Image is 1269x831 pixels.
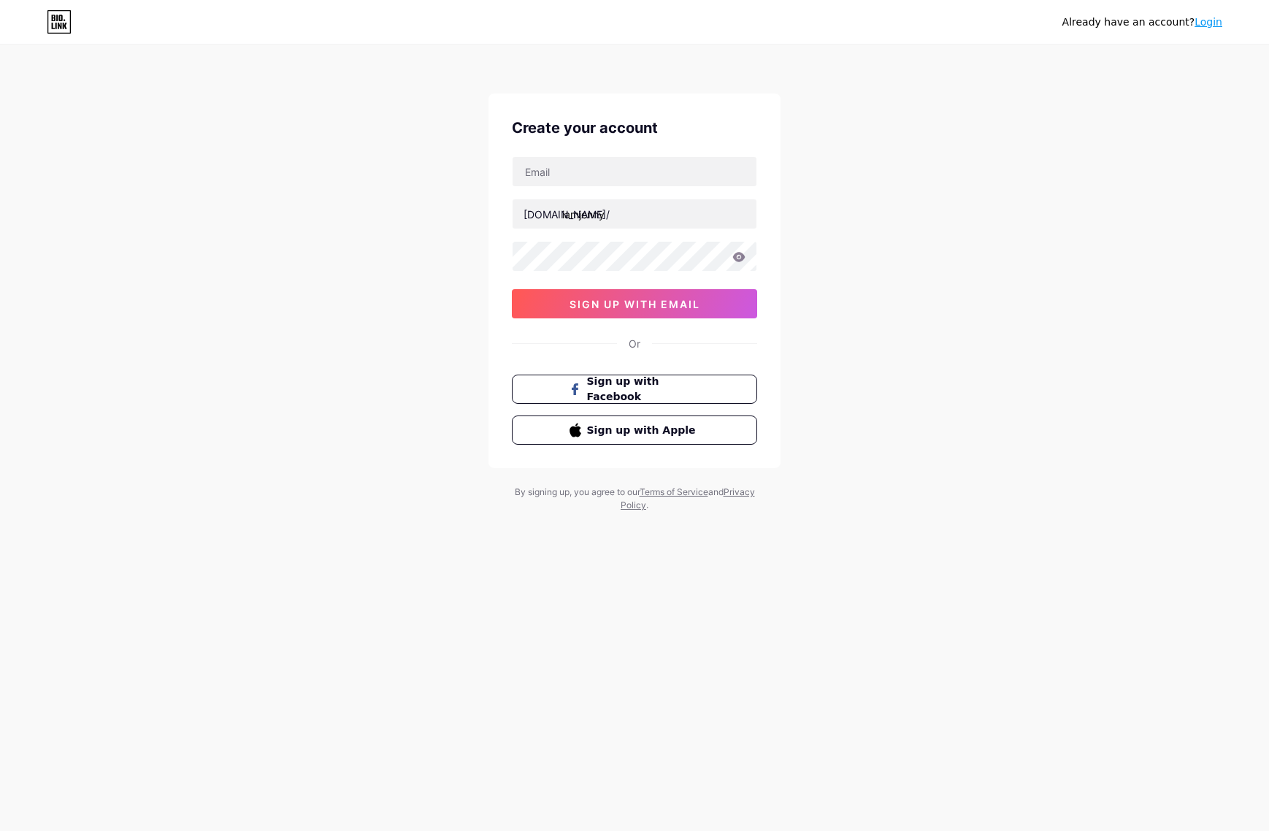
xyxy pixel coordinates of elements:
button: sign up with email [512,289,757,318]
div: [DOMAIN_NAME]/ [524,207,610,222]
input: username [513,199,756,229]
span: Sign up with Apple [587,423,700,438]
div: Already have an account? [1062,15,1222,30]
span: sign up with email [570,298,700,310]
a: Login [1195,16,1222,28]
span: Sign up with Facebook [587,374,700,405]
button: Sign up with Apple [512,415,757,445]
div: Or [629,336,640,351]
div: By signing up, you agree to our and . [510,486,759,512]
div: Create your account [512,117,757,139]
input: Email [513,157,756,186]
button: Sign up with Facebook [512,375,757,404]
a: Terms of Service [640,486,708,497]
